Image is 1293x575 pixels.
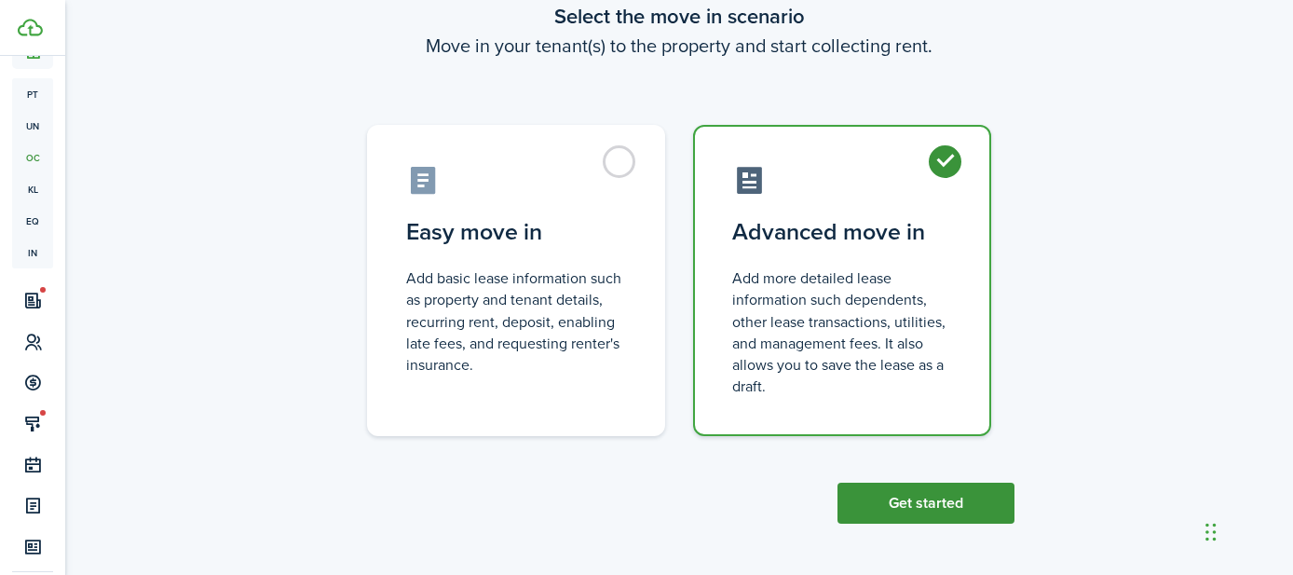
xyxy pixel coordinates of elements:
iframe: Chat Widget [1200,486,1293,575]
control-radio-card-description: Add more detailed lease information such dependents, other lease transactions, utilities, and man... [732,267,952,397]
wizard-step-header-description: Move in your tenant(s) to the property and start collecting rent. [344,32,1014,60]
a: pt [12,78,53,110]
a: oc [12,142,53,173]
a: kl [12,173,53,205]
a: eq [12,205,53,237]
control-radio-card-title: Advanced move in [732,215,952,249]
img: TenantCloud [18,19,43,36]
wizard-step-header-title: Select the move in scenario [344,1,1014,32]
a: un [12,110,53,142]
control-radio-card-title: Easy move in [406,215,626,249]
button: Get started [837,483,1014,524]
control-radio-card-description: Add basic lease information such as property and tenant details, recurring rent, deposit, enablin... [406,267,626,376]
a: in [12,237,53,268]
div: Drag [1205,504,1217,560]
